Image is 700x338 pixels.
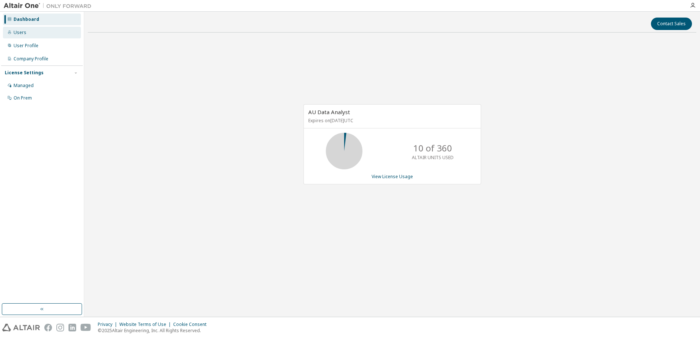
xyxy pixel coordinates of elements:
[413,142,452,154] p: 10 of 360
[44,324,52,331] img: facebook.svg
[68,324,76,331] img: linkedin.svg
[14,43,38,49] div: User Profile
[98,327,211,334] p: © 2025 Altair Engineering, Inc. All Rights Reserved.
[98,322,119,327] div: Privacy
[81,324,91,331] img: youtube.svg
[14,16,39,22] div: Dashboard
[173,322,211,327] div: Cookie Consent
[119,322,173,327] div: Website Terms of Use
[14,56,48,62] div: Company Profile
[412,154,454,161] p: ALTAIR UNITS USED
[5,70,44,76] div: License Settings
[308,108,350,116] span: AU Data Analyst
[2,324,40,331] img: altair_logo.svg
[14,95,32,101] div: On Prem
[651,18,692,30] button: Contact Sales
[14,83,34,89] div: Managed
[4,2,95,10] img: Altair One
[14,30,26,35] div: Users
[308,117,474,124] p: Expires on [DATE] UTC
[372,173,413,180] a: View License Usage
[56,324,64,331] img: instagram.svg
